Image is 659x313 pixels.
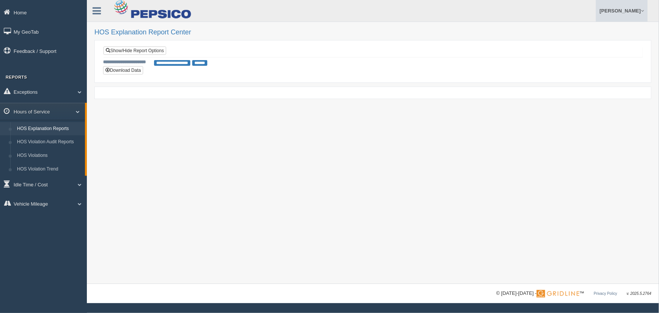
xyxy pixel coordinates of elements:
[537,290,579,298] img: Gridline
[14,135,85,149] a: HOS Violation Audit Reports
[94,29,651,36] h2: HOS Explanation Report Center
[14,163,85,176] a: HOS Violation Trend
[594,291,617,296] a: Privacy Policy
[103,46,166,55] a: Show/Hide Report Options
[14,122,85,136] a: HOS Explanation Reports
[14,149,85,163] a: HOS Violations
[627,291,651,296] span: v. 2025.5.2764
[103,66,143,74] button: Download Data
[496,290,651,298] div: © [DATE]-[DATE] - ™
